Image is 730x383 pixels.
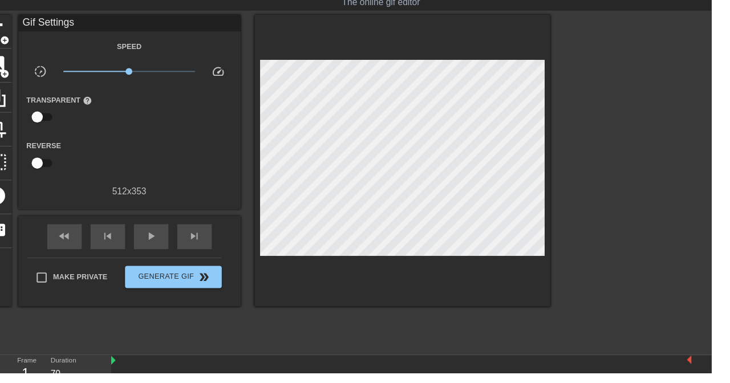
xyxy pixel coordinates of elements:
span: help [85,99,95,108]
div: 512 x 353 [19,190,247,203]
span: play_arrow [148,235,162,249]
span: speed [217,67,231,80]
label: Speed [120,43,145,54]
span: Generate Gif [133,278,222,291]
span: skip_next [193,235,206,249]
label: Duration [52,367,78,374]
img: bound-end.png [705,365,709,374]
span: Make Private [55,279,111,290]
div: Gif Settings [19,15,247,32]
span: slow_motion_video [34,67,48,80]
button: Generate Gif [128,273,227,296]
label: Reverse [27,144,63,156]
span: fast_rewind [59,235,73,249]
span: double_arrow [202,278,216,291]
label: Transparent [27,97,95,109]
span: skip_previous [104,235,117,249]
